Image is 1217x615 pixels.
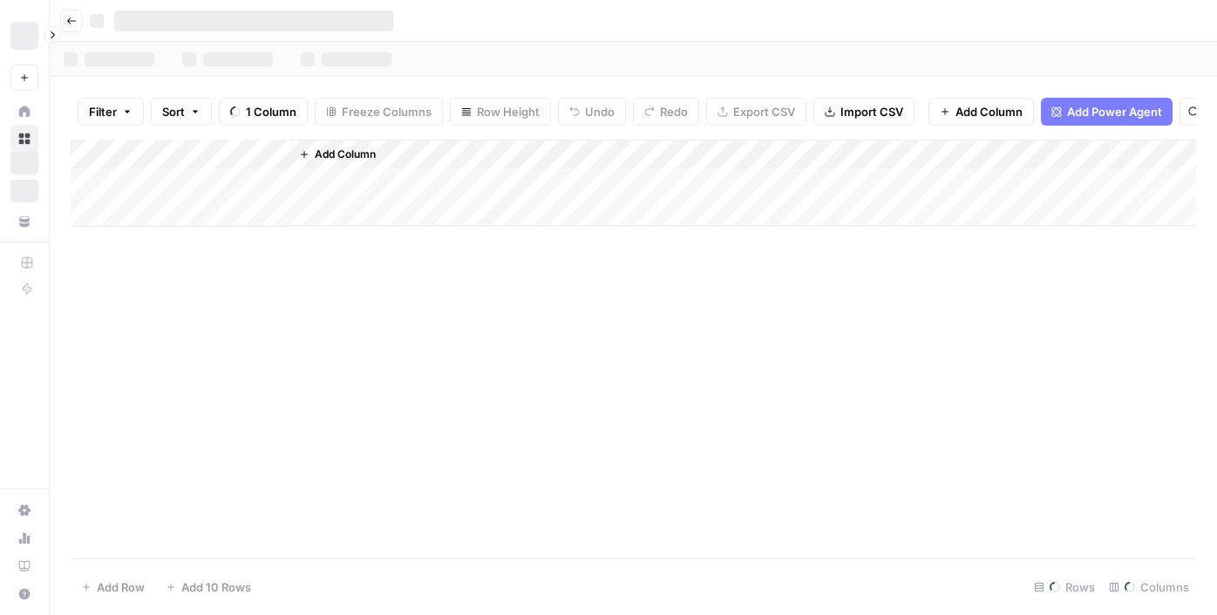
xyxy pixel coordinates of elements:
button: Row Height [450,98,551,126]
a: Usage [10,524,38,552]
span: Redo [660,103,688,120]
span: Filter [89,103,117,120]
button: Add Power Agent [1041,98,1173,126]
button: Add Column [292,143,383,166]
button: Freeze Columns [315,98,443,126]
button: Undo [558,98,626,126]
a: Home [10,98,38,126]
span: 1 Column [246,103,296,120]
button: Help + Support [10,580,38,608]
button: Redo [633,98,699,126]
span: Add Column [315,147,376,162]
span: Sort [162,103,185,120]
div: Columns [1102,573,1196,601]
span: Add 10 Rows [181,578,251,596]
span: Add Row [97,578,145,596]
a: Settings [10,496,38,524]
a: Learning Hub [10,552,38,580]
span: Freeze Columns [342,103,432,120]
span: Import CSV [840,103,903,120]
span: Row Height [477,103,540,120]
button: Add Row [71,573,155,601]
a: Browse [10,125,38,153]
a: Your Data [10,208,38,236]
div: Rows [1027,573,1102,601]
button: Sort [151,98,212,126]
span: Undo [585,103,615,120]
button: Filter [78,98,144,126]
span: Add Column [955,103,1023,120]
button: Import CSV [813,98,914,126]
button: Add 10 Rows [155,573,262,601]
button: Export CSV [706,98,806,126]
span: Add Power Agent [1067,103,1162,120]
button: 1 Column [219,98,308,126]
button: Add Column [928,98,1034,126]
span: Export CSV [733,103,795,120]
